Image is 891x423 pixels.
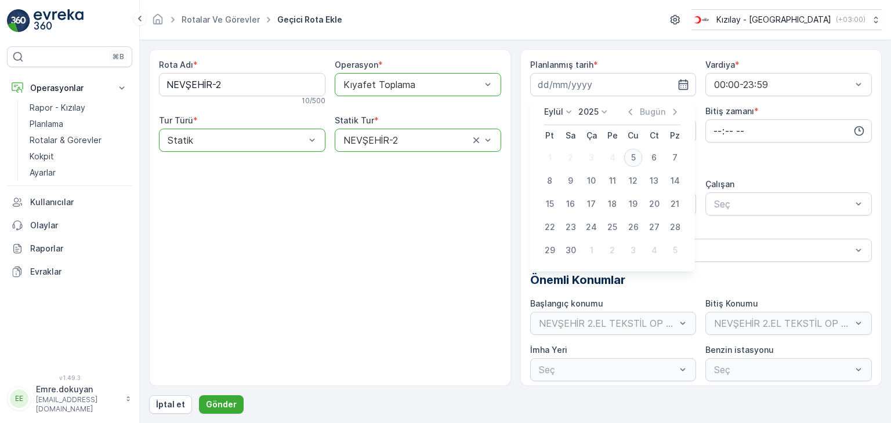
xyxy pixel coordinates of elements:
div: 11 [603,172,622,190]
p: Planlama [30,118,63,130]
button: İptal et [149,395,192,414]
div: 2 [562,148,580,167]
a: Rapor - Kızılay [25,100,132,116]
p: Gönder [206,399,237,410]
p: Emre.dokuyan [36,384,119,395]
a: Evraklar [7,260,132,283]
p: Raporlar [30,243,128,254]
label: Çalışan [705,179,734,189]
span: v 1.49.3 [7,374,132,381]
div: 27 [645,218,664,236]
div: 13 [645,172,664,190]
a: Kullanıcılar [7,191,132,214]
a: Rotalar & Görevler [25,132,132,148]
div: 23 [562,218,580,236]
div: EE [10,389,28,408]
p: Kullanıcılar [30,196,128,208]
th: Cumartesi [644,125,665,146]
p: Bugün [640,106,665,118]
th: Pazartesi [539,125,560,146]
p: [EMAIL_ADDRESS][DOMAIN_NAME] [36,395,119,414]
p: Eylül [544,106,563,118]
label: İmha Yeri [530,345,567,355]
th: Perşembe [602,125,623,146]
div: 18 [603,195,622,213]
div: 17 [582,195,601,213]
button: Gönder [199,395,244,414]
p: 2025 [578,106,599,118]
div: 19 [624,195,643,213]
div: 26 [624,218,643,236]
div: 22 [541,218,559,236]
div: 8 [541,172,559,190]
img: logo_light-DOdMpM7g.png [34,9,84,32]
div: 12 [624,172,643,190]
a: Ayarlar [25,165,132,181]
a: Olaylar [7,214,132,237]
div: 5 [666,241,684,260]
div: 20 [645,195,664,213]
p: Evraklar [30,266,128,278]
div: 3 [624,241,643,260]
label: Rota Adı [159,60,193,70]
div: 25 [603,218,622,236]
p: Kızılay - [GEOGRAPHIC_DATA] [716,14,831,25]
div: 9 [562,172,580,190]
input: dd/mm/yyyy [530,73,697,96]
p: Rotalar & Görevler [30,134,102,146]
p: Kokpit [30,151,54,162]
p: Operasyonlar [30,82,109,94]
a: Rotalar ve Görevler [182,14,260,24]
div: 30 [562,241,580,260]
div: 10 [582,172,601,190]
label: Tur Türü [159,115,193,125]
label: Operasyon [335,60,378,70]
p: Seç [714,197,852,211]
th: Çarşamba [581,125,602,146]
p: 10 / 500 [302,96,325,105]
p: Ayarlar [30,167,56,178]
div: 28 [666,218,684,236]
label: Vardiya [705,60,735,70]
label: Bitiş Konumu [705,298,758,308]
p: ⌘B [113,52,124,61]
div: 15 [541,195,559,213]
a: Planlama [25,116,132,132]
div: 1 [582,241,601,260]
div: 3 [582,148,601,167]
img: k%C4%B1z%C4%B1lay_D5CCths_t1JZB0k.png [691,13,712,26]
th: Pazar [665,125,686,146]
th: Salı [560,125,581,146]
p: ( +03:00 ) [836,15,865,24]
div: 4 [603,148,622,167]
button: EEEmre.dokuyan[EMAIL_ADDRESS][DOMAIN_NAME] [7,384,132,414]
label: Başlangıç konumu [530,298,603,308]
div: 6 [645,148,664,167]
a: Ana Sayfa [151,17,164,27]
label: Statik Tur [335,115,374,125]
div: 29 [541,241,559,260]
p: Önemli Konumlar [530,271,872,289]
div: 1 [541,148,559,167]
a: Raporlar [7,237,132,260]
div: 4 [645,241,664,260]
p: İptal et [156,399,185,410]
button: Kızılay - [GEOGRAPHIC_DATA](+03:00) [691,9,882,30]
div: 7 [666,148,684,167]
p: Olaylar [30,220,128,231]
div: 16 [562,195,580,213]
div: 14 [666,172,684,190]
button: Operasyonlar [7,76,132,100]
div: 5 [624,148,643,167]
div: 2 [603,241,622,260]
label: Planlanmış tarih [530,60,593,70]
label: Bitiş zamanı [705,106,754,116]
th: Cuma [623,125,644,146]
p: Rapor - Kızılay [30,102,85,114]
a: Kokpit [25,148,132,165]
div: 21 [666,195,684,213]
span: Geçici Rota Ekle [275,14,345,25]
p: Seç [539,243,852,257]
img: logo [7,9,30,32]
label: Benzin istasyonu [705,345,774,355]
